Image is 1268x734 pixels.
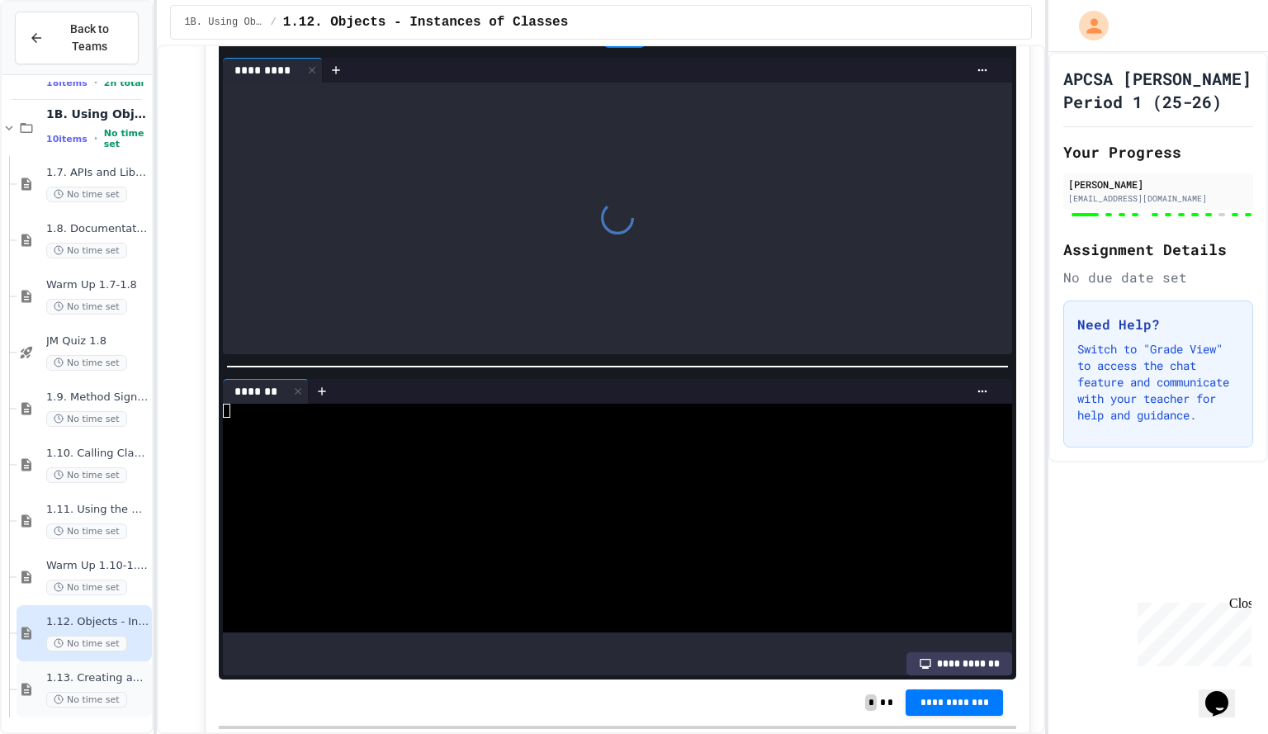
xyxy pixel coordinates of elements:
[46,447,149,461] span: 1.10. Calling Class Methods
[1077,315,1239,334] h3: Need Help?
[270,16,276,29] span: /
[46,278,149,292] span: Warm Up 1.7-1.8
[46,391,149,405] span: 1.9. Method Signatures
[15,12,139,64] button: Back to Teams
[46,187,127,202] span: No time set
[1063,238,1253,261] h2: Assignment Details
[46,503,149,517] span: 1.11. Using the Math Class
[46,580,127,595] span: No time set
[1063,67,1253,113] h1: APCSA [PERSON_NAME] Period 1 (25-26)
[1062,7,1113,45] div: My Account
[1131,596,1251,666] iframe: chat widget
[1063,268,1253,287] div: No due date set
[46,559,149,573] span: Warm Up 1.10-1.11
[46,411,127,427] span: No time set
[46,134,88,144] span: 10 items
[54,21,125,55] span: Back to Teams
[46,467,127,483] span: No time set
[46,107,149,121] span: 1B. Using Objects
[104,128,149,149] span: No time set
[94,76,97,89] span: •
[46,166,149,180] span: 1.7. APIs and Libraries
[46,355,127,371] span: No time set
[1077,341,1239,424] p: Switch to "Grade View" to access the chat feature and communicate with your teacher for help and ...
[46,692,127,708] span: No time set
[1068,192,1248,205] div: [EMAIL_ADDRESS][DOMAIN_NAME]
[94,132,97,145] span: •
[1068,177,1248,192] div: [PERSON_NAME]
[1063,140,1253,163] h2: Your Progress
[46,222,149,236] span: 1.8. Documentation with Comments and Preconditions
[46,299,127,315] span: No time set
[46,334,149,348] span: JM Quiz 1.8
[7,7,114,105] div: Chat with us now!Close
[104,78,144,88] span: 2h total
[46,243,127,258] span: No time set
[46,523,127,539] span: No time set
[283,12,569,32] span: 1.12. Objects - Instances of Classes
[46,78,88,88] span: 18 items
[46,671,149,685] span: 1.13. Creating and Initializing Objects: Constructors
[184,16,263,29] span: 1B. Using Objects
[46,615,149,629] span: 1.12. Objects - Instances of Classes
[1199,668,1251,717] iframe: chat widget
[46,636,127,651] span: No time set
